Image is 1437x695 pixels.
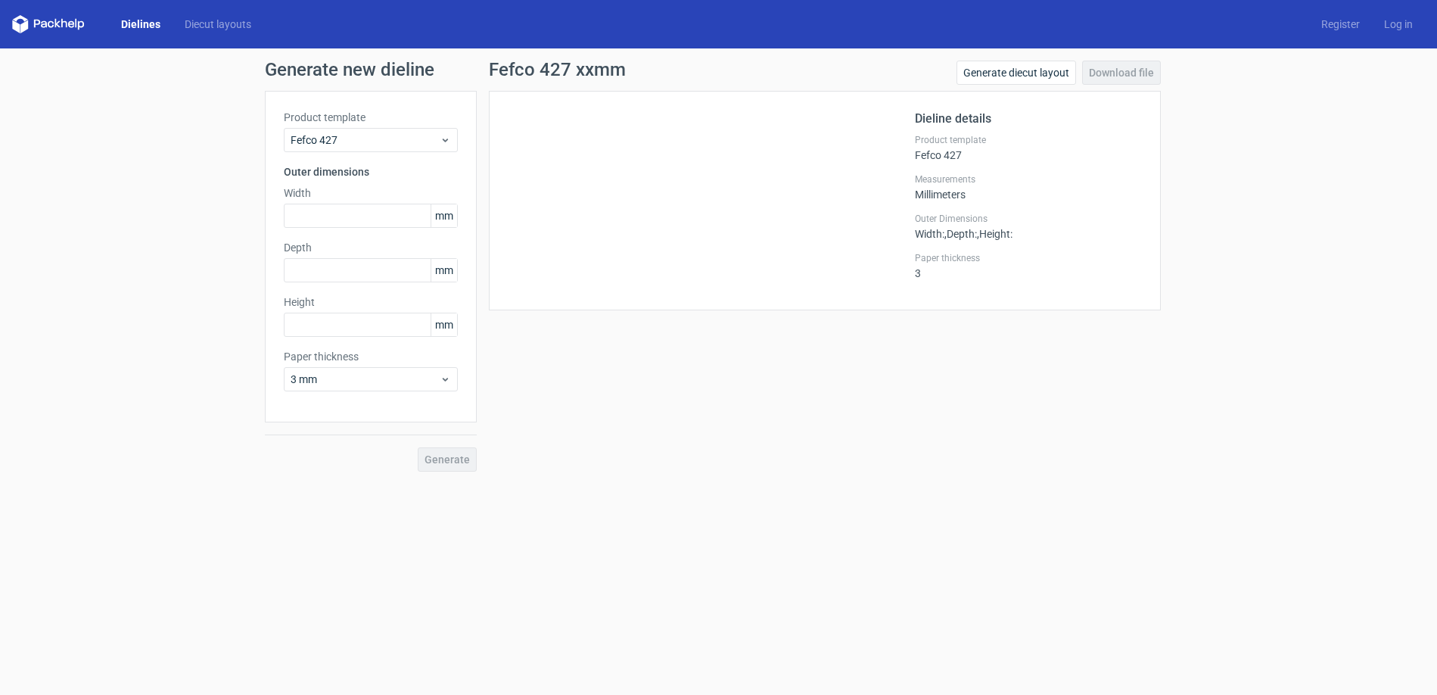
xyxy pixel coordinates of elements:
[173,17,263,32] a: Diecut layouts
[284,110,458,125] label: Product template
[431,259,457,282] span: mm
[1372,17,1425,32] a: Log in
[915,110,1142,128] h2: Dieline details
[284,295,458,310] label: Height
[291,372,440,387] span: 3 mm
[489,61,626,79] h1: Fefco 427 xxmm
[915,134,1142,161] div: Fefco 427
[915,173,1142,201] div: Millimeters
[284,185,458,201] label: Width
[915,173,1142,185] label: Measurements
[915,213,1142,225] label: Outer Dimensions
[915,252,1142,279] div: 3
[944,228,977,240] span: , Depth :
[291,132,440,148] span: Fefco 427
[915,252,1142,264] label: Paper thickness
[265,61,1173,79] h1: Generate new dieline
[431,313,457,336] span: mm
[915,228,944,240] span: Width :
[956,61,1076,85] a: Generate diecut layout
[1309,17,1372,32] a: Register
[431,204,457,227] span: mm
[284,164,458,179] h3: Outer dimensions
[284,240,458,255] label: Depth
[109,17,173,32] a: Dielines
[284,349,458,364] label: Paper thickness
[977,228,1012,240] span: , Height :
[915,134,1142,146] label: Product template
